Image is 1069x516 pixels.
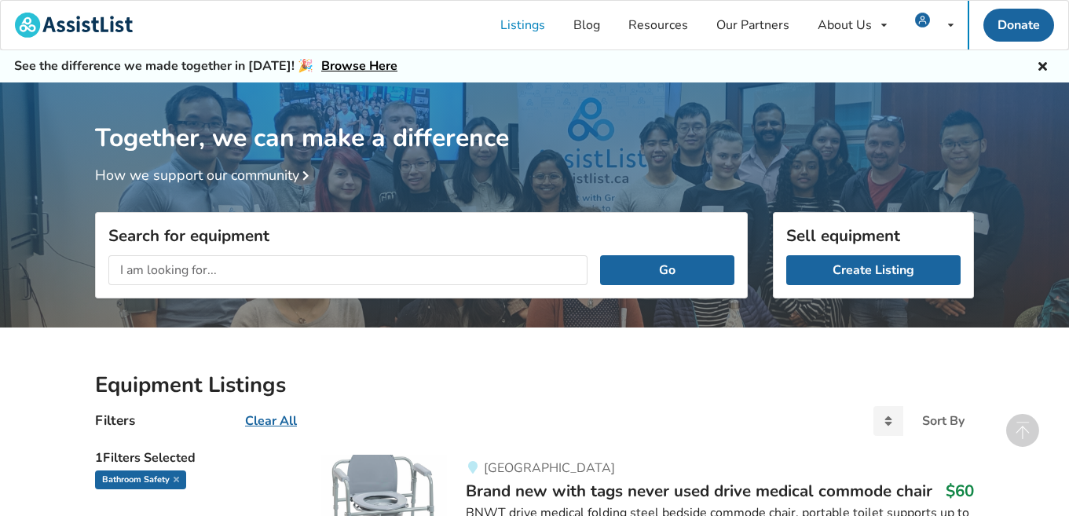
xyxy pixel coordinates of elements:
h3: $60 [946,481,974,501]
a: Our Partners [702,1,804,49]
span: [GEOGRAPHIC_DATA] [484,459,615,477]
img: user icon [915,13,930,27]
a: How we support our community [95,166,315,185]
button: Go [600,255,734,285]
input: I am looking for... [108,255,588,285]
h5: 1 Filters Selected [95,442,296,470]
div: Bathroom Safety [95,470,186,489]
h2: Equipment Listings [95,371,974,399]
u: Clear All [245,412,297,430]
a: Browse Here [321,57,397,75]
img: assistlist-logo [15,13,133,38]
h4: Filters [95,412,135,430]
div: Sort By [922,415,965,427]
a: Blog [559,1,614,49]
a: Listings [486,1,559,49]
a: Donate [983,9,1054,42]
h3: Search for equipment [108,225,734,246]
h5: See the difference we made together in [DATE]! 🎉 [14,58,397,75]
a: Resources [614,1,702,49]
h3: Sell equipment [786,225,961,246]
span: Brand new with tags never used drive medical commode chair [466,480,932,502]
h1: Together, we can make a difference [95,82,974,154]
div: About Us [818,19,872,31]
a: Create Listing [786,255,961,285]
